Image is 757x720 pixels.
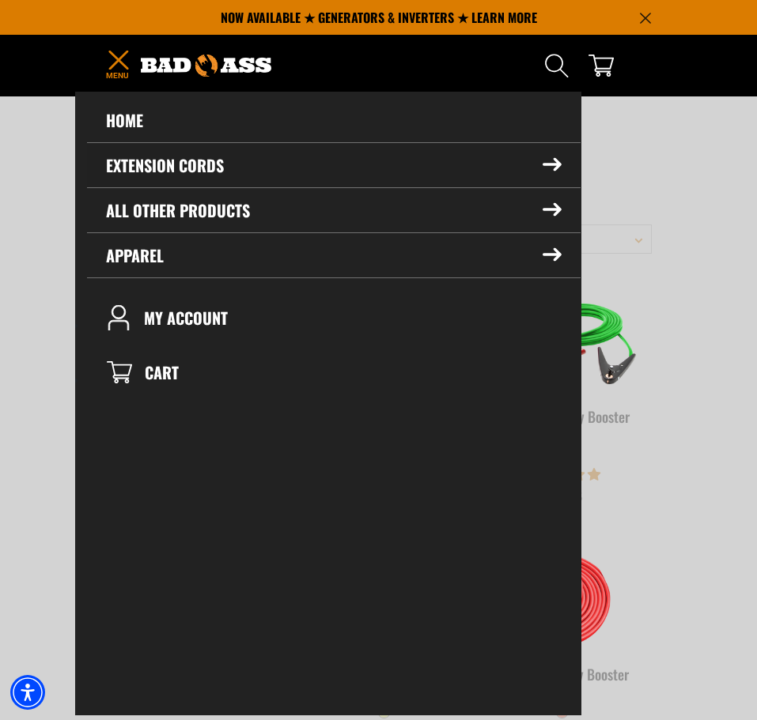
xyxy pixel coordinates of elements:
div: Accessibility Menu [10,675,45,710]
summary: All Other Products [87,188,581,232]
span: Menu [106,70,130,81]
a: My Account [87,291,581,345]
summary: Search [544,53,570,78]
a: orange 1 Gauge Battery Booster Cable [485,549,639,705]
summary: Menu [106,47,130,85]
a: Home [87,98,581,142]
a: cart [589,53,614,78]
summary: Extension Cords [87,143,581,187]
summary: Apparel [87,233,581,277]
img: Bad Ass Extension Cords [141,55,271,77]
a: CART [99,360,193,385]
a: green 2 Gauge Battery Booster Cable [485,292,639,447]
